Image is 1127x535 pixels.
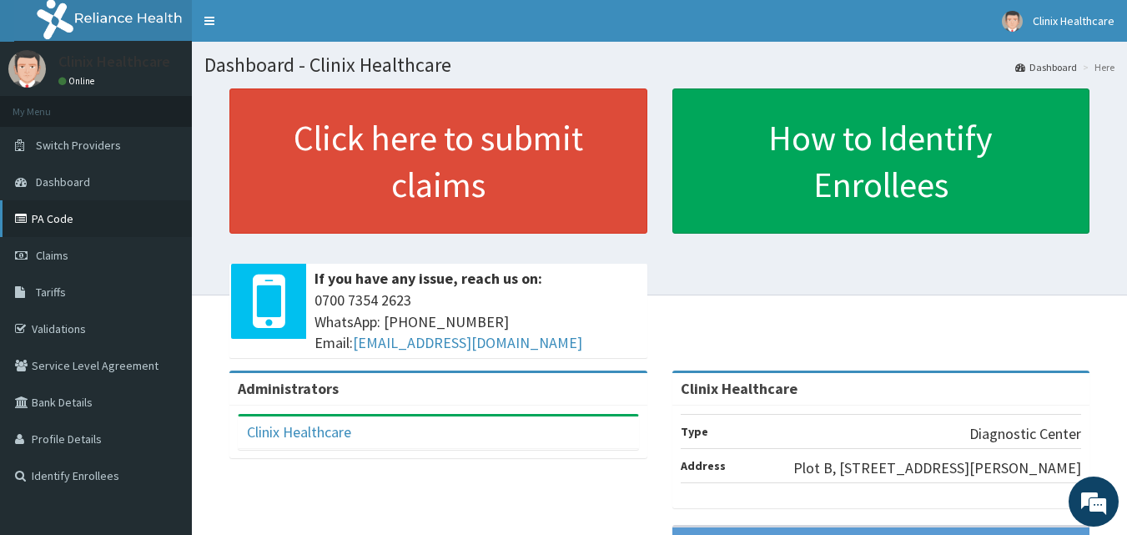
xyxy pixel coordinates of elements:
[58,54,170,69] p: Clinix Healthcare
[204,54,1114,76] h1: Dashboard - Clinix Healthcare
[247,422,351,442] a: Clinix Healthcare
[8,50,46,88] img: User Image
[1015,60,1077,74] a: Dashboard
[58,75,98,87] a: Online
[36,285,66,300] span: Tariffs
[1002,11,1023,32] img: User Image
[36,174,90,189] span: Dashboard
[229,88,647,234] a: Click here to submit claims
[1033,13,1114,28] span: Clinix Healthcare
[314,290,639,354] span: 0700 7354 2623 WhatsApp: [PHONE_NUMBER] Email:
[681,424,708,439] b: Type
[681,458,726,473] b: Address
[314,269,542,288] b: If you have any issue, reach us on:
[681,379,797,398] strong: Clinix Healthcare
[353,333,582,352] a: [EMAIL_ADDRESS][DOMAIN_NAME]
[238,379,339,398] b: Administrators
[969,423,1081,445] p: Diagnostic Center
[1079,60,1114,74] li: Here
[672,88,1090,234] a: How to Identify Enrollees
[36,138,121,153] span: Switch Providers
[36,248,68,263] span: Claims
[793,457,1081,479] p: Plot B, [STREET_ADDRESS][PERSON_NAME]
